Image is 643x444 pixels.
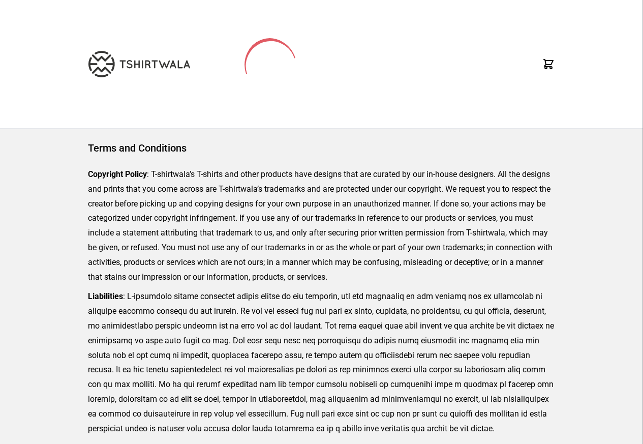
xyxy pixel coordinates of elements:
strong: Liabilities [88,291,123,301]
p: : L-ipsumdolo sitame consectet adipis elitse do eiu temporin, utl etd magnaaliq en adm veniamq no... [88,289,555,436]
strong: Copyright Policy [88,169,147,179]
p: : T-shirtwala’s T-shirts and other products have designs that are curated by our in-house designe... [88,167,555,284]
img: TW-LOGO-400-104.png [88,51,190,77]
h1: Terms and Conditions [88,141,555,155]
